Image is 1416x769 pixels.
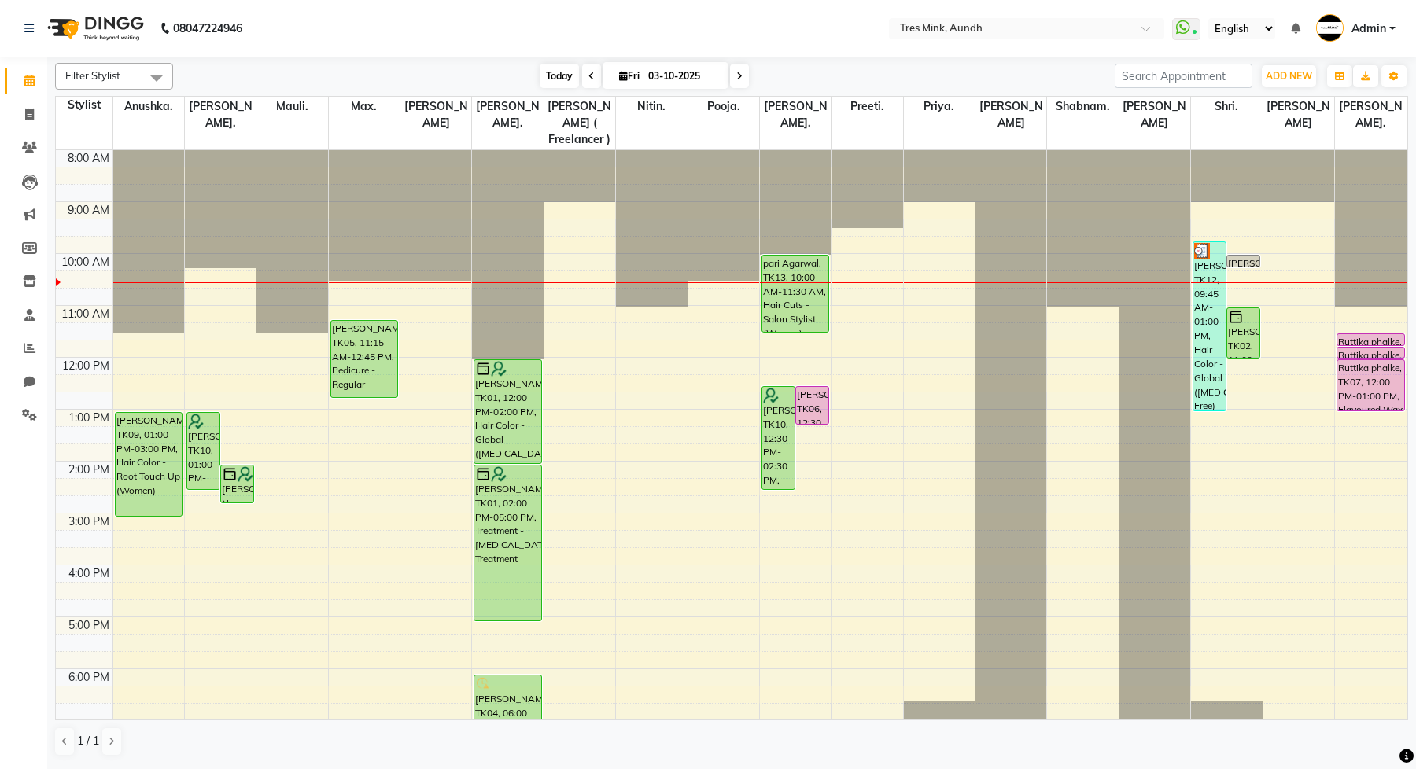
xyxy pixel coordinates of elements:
span: [PERSON_NAME]. [472,97,543,133]
div: 4:00 PM [65,565,112,582]
b: 08047224946 [173,6,242,50]
span: ADD NEW [1266,70,1312,82]
div: pari Agarwal, TK13, 10:00 AM-11:30 AM, Hair Cuts - Salon Stylist (Women) [762,256,828,332]
span: [PERSON_NAME] [1263,97,1334,133]
div: 9:00 AM [65,202,112,219]
div: 5:00 PM [65,617,112,634]
div: [PERSON_NAME] N, TK08, 02:00 PM-02:45 PM, Massage - Back (30 mins) [221,465,253,502]
div: [PERSON_NAME], TK01, 12:00 PM-02:00 PM, Hair Color - Global ([MEDICAL_DATA] Free) (Women) [474,360,540,463]
span: [PERSON_NAME]. [760,97,831,133]
span: [PERSON_NAME] [975,97,1046,133]
div: [PERSON_NAME], TK10, 01:00 PM-02:30 PM, Pedicure - Regular [187,413,219,489]
span: [PERSON_NAME] [1119,97,1190,133]
div: [PERSON_NAME], TK06, 12:30 PM-01:15 PM, Hair Cuts - Salon Stylist (Women) [796,387,828,424]
div: 6:00 PM [65,669,112,686]
input: Search Appointment [1115,64,1252,88]
div: Stylist [56,97,112,113]
div: [PERSON_NAME], TK04, 06:00 PM-07:00 PM, Hair Cuts - Sr. Creative Stylist (Men) [474,675,540,725]
span: Priya. [904,97,975,116]
span: Pooja. [688,97,759,116]
button: ADD NEW [1262,65,1316,87]
div: 8:00 AM [65,150,112,167]
div: 11:00 AM [58,306,112,322]
span: Mauli. [256,97,327,116]
div: [PERSON_NAME], TK10, 12:30 PM-02:30 PM, Hair Color - Root Touch Up (Women) [762,387,795,489]
div: Ruttika phalke, TK07, 11:30 AM-11:45 AM, Threading - Eyebrows (Women) [1337,334,1404,345]
span: Preeti. [832,97,902,116]
div: [PERSON_NAME], TK05, 11:15 AM-12:45 PM, Pedicure - Regular [331,321,397,397]
div: [PERSON_NAME], TK09, 01:00 PM-03:00 PM, Hair Color - Root Touch Up (Women) [116,413,182,516]
span: Nitin. [616,97,687,116]
div: [PERSON_NAME], TK01, 02:00 PM-05:00 PM, Treatment - [MEDICAL_DATA] Treatment [474,465,540,620]
div: 2:00 PM [65,462,112,478]
div: Ruttika phalke, TK07, 12:00 PM-01:00 PM, Flavoured Wax - Full Body (Women) [1337,360,1404,410]
div: 10:00 AM [58,254,112,270]
img: Admin [1316,14,1344,42]
span: Admin [1351,20,1386,37]
span: Shri. [1191,97,1262,116]
span: Today [540,64,579,88]
span: Anushka. [113,97,184,116]
span: [PERSON_NAME] ( Freelancer ) [544,97,615,149]
span: 1 / 1 [77,733,99,749]
div: [PERSON_NAME], TK02, 11:00 AM-12:00 PM, Hair Cuts - Sr. Salon Stylist (Women) [1227,308,1259,358]
div: 1:00 PM [65,410,112,426]
input: 2025-10-03 [643,64,722,88]
div: [PERSON_NAME], TK12, 09:45 AM-01:00 PM, Hair Color - Global ([MEDICAL_DATA] Free) (Women),Treatme... [1193,242,1226,410]
span: Fri [615,70,643,82]
img: logo [40,6,148,50]
div: [PERSON_NAME], TK03, 10:00 AM-10:15 AM, Hair Cuts - Sr. Salon Stylist (Women) [1227,256,1259,267]
span: Filter Stylist [65,69,120,82]
div: Ruttika phalke, TK07, 11:45 AM-12:00 PM, Threading - Lower Lip (Women) [1337,348,1404,358]
span: [PERSON_NAME]. [1335,97,1407,133]
span: [PERSON_NAME] [400,97,471,133]
span: Max. [329,97,400,116]
div: 12:00 PM [59,358,112,374]
span: [PERSON_NAME]. [185,97,256,133]
span: Shabnam. [1047,97,1118,116]
div: 3:00 PM [65,513,112,530]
